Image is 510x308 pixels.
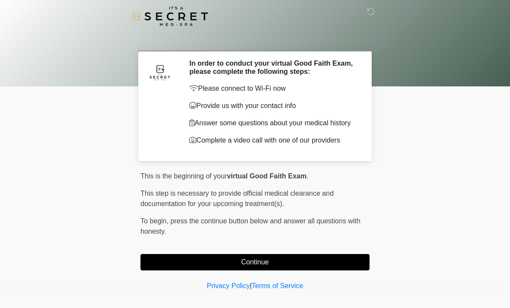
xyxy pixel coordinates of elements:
img: It's A Secret Med Spa Logo [132,6,208,26]
a: Terms of Service [252,282,303,289]
a: | [250,282,252,289]
img: Agent Avatar [147,59,173,85]
span: . [306,172,308,180]
span: This is the beginning of your [140,172,227,180]
span: To begin, [140,217,170,225]
h2: In order to conduct your virtual Good Faith Exam, please complete the following steps: [189,59,357,76]
p: Answer some questions about your medical history [189,118,357,128]
p: Complete a video call with one of our providers [189,135,357,146]
a: Privacy Policy [207,282,250,289]
button: Continue [140,254,370,270]
p: Provide us with your contact info [189,101,357,111]
span: This step is necessary to provide official medical clearance and documentation for your upcoming ... [140,190,334,207]
strong: virtual Good Faith Exam [227,172,306,180]
h1: ‎ ‎ [134,31,376,47]
p: Please connect to Wi-Fi now [189,83,357,94]
span: press the continue button below and answer all questions with honesty. [140,217,360,235]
